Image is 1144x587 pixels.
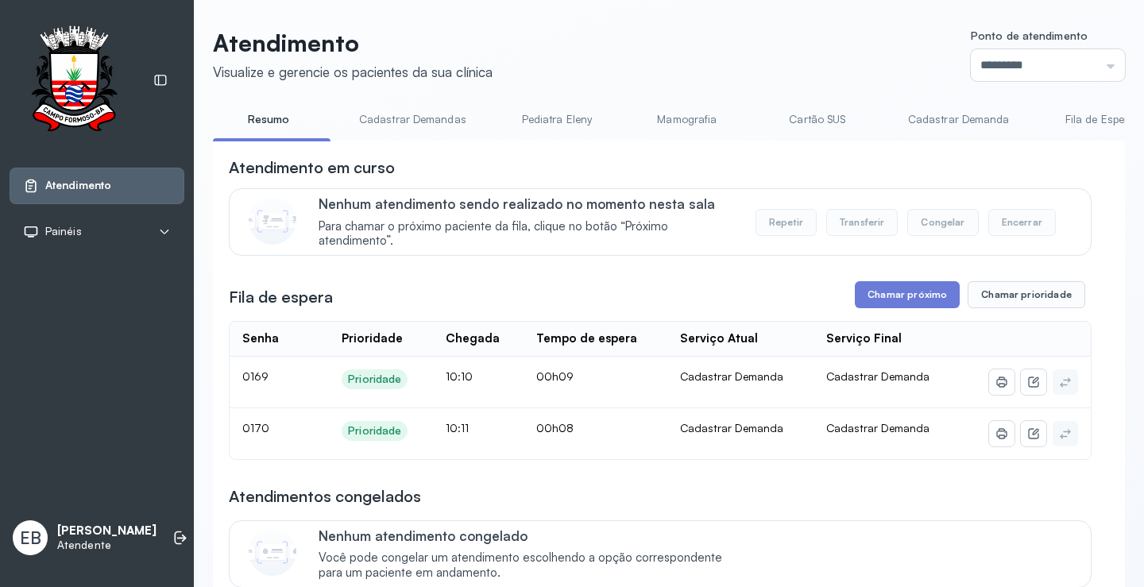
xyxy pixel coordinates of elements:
[536,369,574,383] span: 00h09
[971,29,1088,42] span: Ponto de atendimento
[242,331,279,346] div: Senha
[826,331,902,346] div: Serviço Final
[536,331,637,346] div: Tempo de espera
[45,225,82,238] span: Painéis
[57,523,157,539] p: [PERSON_NAME]
[242,369,269,383] span: 0169
[855,281,960,308] button: Chamar próximo
[446,369,473,383] span: 10:10
[229,156,395,179] h3: Atendimento em curso
[680,369,801,384] div: Cadastrar Demanda
[756,209,817,236] button: Repetir
[57,539,157,552] p: Atendente
[343,106,482,133] a: Cadastrar Demandas
[249,197,296,245] img: Imagem de CalloutCard
[213,64,493,80] div: Visualize e gerencie os pacientes da sua clínica
[249,528,296,576] img: Imagem de CalloutCard
[17,25,131,136] img: Logotipo do estabelecimento
[968,281,1085,308] button: Chamar prioridade
[826,209,899,236] button: Transferir
[892,106,1026,133] a: Cadastrar Demanda
[229,286,333,308] h3: Fila de espera
[319,219,739,249] span: Para chamar o próximo paciente da fila, clique no botão “Próximo atendimento”.
[680,331,758,346] div: Serviço Atual
[348,373,401,386] div: Prioridade
[826,369,929,383] span: Cadastrar Demanda
[319,550,739,581] span: Você pode congelar um atendimento escolhendo a opção correspondente para um paciente em andamento.
[988,209,1056,236] button: Encerrar
[45,179,111,192] span: Atendimento
[348,424,401,438] div: Prioridade
[632,106,743,133] a: Mamografia
[23,178,171,194] a: Atendimento
[446,331,500,346] div: Chegada
[213,106,324,133] a: Resumo
[242,421,269,434] span: 0170
[319,527,739,544] p: Nenhum atendimento congelado
[319,195,739,212] p: Nenhum atendimento sendo realizado no momento nesta sala
[907,209,978,236] button: Congelar
[229,485,421,508] h3: Atendimentos congelados
[213,29,493,57] p: Atendimento
[501,106,613,133] a: Pediatra Eleny
[762,106,873,133] a: Cartão SUS
[536,421,574,434] span: 00h08
[342,331,403,346] div: Prioridade
[680,421,801,435] div: Cadastrar Demanda
[826,421,929,434] span: Cadastrar Demanda
[446,421,469,434] span: 10:11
